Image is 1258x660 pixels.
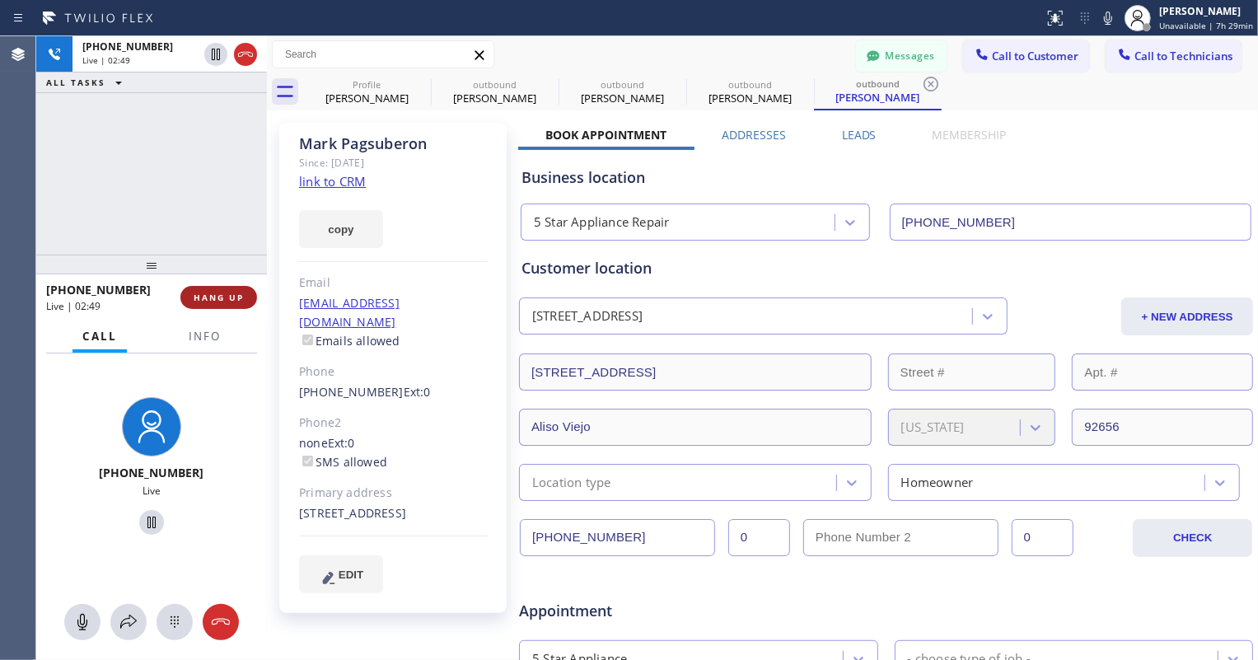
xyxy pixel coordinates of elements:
div: [STREET_ADDRESS] [532,307,643,326]
div: [STREET_ADDRESS] [299,504,488,523]
div: [PERSON_NAME] [688,91,812,105]
div: Phone [299,363,488,381]
input: Address [519,353,872,391]
div: Business location [521,166,1251,189]
span: Call to Technicians [1134,49,1232,63]
input: Ext. [728,519,790,556]
div: none [299,434,488,472]
div: 5 Star Appliance Repair [534,213,670,232]
input: Street # [888,353,1056,391]
div: [PERSON_NAME] [433,91,557,105]
label: Book Appointment [546,127,667,143]
span: [PHONE_NUMBER] [100,465,204,480]
span: HANG UP [194,292,244,303]
button: HANG UP [180,286,257,309]
label: Addresses [723,127,787,143]
button: + NEW ADDRESS [1121,297,1253,335]
div: Mark Pagsuberon [816,73,940,109]
div: Mark Pagsuberon [688,73,812,110]
div: [PERSON_NAME] [1159,4,1253,18]
div: outbound [816,77,940,90]
span: Unavailable | 7h 29min [1159,20,1253,31]
span: Ext: 0 [404,384,431,400]
div: [PERSON_NAME] [816,90,940,105]
input: Emails allowed [302,335,313,345]
div: Location type [532,473,611,492]
button: Call to Technicians [1106,40,1242,72]
button: Mute [1097,7,1120,30]
span: EDIT [339,569,363,581]
label: SMS allowed [299,454,387,470]
div: Profile [305,78,429,91]
span: Call to Customer [992,49,1078,63]
span: [PHONE_NUMBER] [46,282,151,297]
input: SMS allowed [302,456,313,466]
div: outbound [560,78,685,91]
button: Messages [856,40,947,72]
div: Gwen Sacco [305,73,429,110]
button: Hang up [203,604,239,640]
button: Hang up [234,43,257,66]
div: outbound [433,78,557,91]
span: Appointment [519,600,761,622]
div: Customer location [521,257,1251,279]
input: Phone Number 2 [803,519,998,556]
div: [PERSON_NAME] [305,91,429,105]
input: Phone Number [890,204,1252,241]
input: City [519,409,872,446]
a: link to CRM [299,173,366,190]
input: Search [273,41,493,68]
span: Live | 02:49 [82,54,130,66]
span: [PHONE_NUMBER] [82,40,173,54]
a: [PHONE_NUMBER] [299,384,404,400]
button: Call to Customer [963,40,1089,72]
div: Since: [DATE] [299,153,488,172]
button: Open directory [110,604,147,640]
button: Hold Customer [204,43,227,66]
span: Call [82,329,117,344]
div: Email [299,274,488,293]
span: Live [143,484,161,498]
span: Ext: 0 [328,435,355,451]
div: Natalia Treichler [560,73,685,110]
div: Mark Pagsuberon [299,134,488,153]
span: ALL TASKS [46,77,105,88]
button: Info [179,321,231,353]
input: Apt. # [1072,353,1253,391]
button: ALL TASKS [36,73,138,92]
div: Mary Jo Lamb [433,73,557,110]
input: Phone Number [520,519,715,556]
button: Hold Customer [139,510,164,535]
span: Info [189,329,221,344]
label: Emails allowed [299,333,400,349]
a: [EMAIL_ADDRESS][DOMAIN_NAME] [299,295,400,330]
input: ZIP [1072,409,1253,446]
div: Homeowner [901,473,974,492]
span: Live | 02:49 [46,299,101,313]
div: outbound [688,78,812,91]
div: Phone2 [299,414,488,433]
label: Membership [932,127,1006,143]
div: [PERSON_NAME] [560,91,685,105]
div: Primary address [299,484,488,503]
button: CHECK [1133,519,1252,557]
button: copy [299,210,383,248]
input: Ext. 2 [1012,519,1073,556]
button: Open dialpad [157,604,193,640]
button: EDIT [299,555,383,593]
button: Call [72,321,127,353]
label: Leads [842,127,877,143]
button: Mute [64,604,101,640]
